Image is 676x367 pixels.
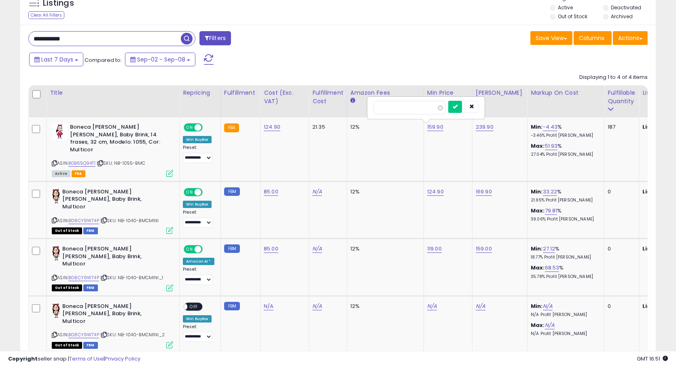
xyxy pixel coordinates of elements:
[543,123,558,131] a: -4.43
[531,133,598,138] p: -3.46% Profit [PERSON_NAME]
[68,217,99,224] a: B08CY9W74P
[608,303,633,310] div: 0
[62,303,161,327] b: Boneca [PERSON_NAME] [PERSON_NAME], Baby Brink, Multicor
[183,136,212,143] div: Win BuyBox
[350,245,417,252] div: 12%
[52,123,68,140] img: 31sc1LC3DiL._SL40_.jpg
[52,188,173,233] div: ASIN:
[224,187,240,196] small: FBM
[608,245,633,252] div: 0
[611,13,633,20] label: Archived
[224,302,240,310] small: FBM
[531,331,598,337] p: N/A Profit [PERSON_NAME]
[637,355,668,363] span: 2025-09-17 16:51 GMT
[52,245,60,261] img: 31KK4m6pwkL._SL40_.jpg
[531,123,598,138] div: %
[201,246,214,253] span: OFF
[264,89,305,106] div: Cost (Exc. VAT)
[29,53,83,66] button: Last 7 Days
[52,123,173,176] div: ASIN:
[28,11,64,19] div: Clear All Filters
[350,303,417,310] div: 12%
[608,89,636,106] div: Fulfillable Quantity
[611,4,641,11] label: Deactivated
[531,197,598,203] p: 21.95% Profit [PERSON_NAME]
[531,142,598,157] div: %
[427,245,442,253] a: 119.00
[83,284,98,291] span: FBM
[531,274,598,280] p: 35.78% Profit [PERSON_NAME]
[531,188,543,195] b: Min:
[476,245,492,253] a: 159.00
[531,302,543,310] b: Min:
[183,258,214,265] div: Amazon AI *
[531,123,543,131] b: Min:
[224,123,239,132] small: FBA
[545,207,557,215] a: 79.81
[187,303,200,310] span: OFF
[543,188,557,196] a: 33.22
[52,284,82,291] span: All listings that are currently out of stock and unavailable for purchase on Amazon
[531,188,598,203] div: %
[83,227,98,234] span: FBM
[72,170,85,177] span: FBA
[85,56,122,64] span: Compared to:
[183,315,212,322] div: Win BuyBox
[52,170,70,177] span: All listings currently available for purchase on Amazon
[531,264,598,279] div: %
[545,142,558,150] a: 51.93
[62,245,161,270] b: Boneca [PERSON_NAME] [PERSON_NAME], Baby Brink, Multicor
[68,331,99,338] a: B08CY9W74P
[184,189,195,195] span: ON
[100,331,165,338] span: | SKU: NB-1040-BMCMINI_2
[312,188,322,196] a: N/A
[105,355,140,363] a: Privacy Policy
[350,97,355,104] small: Amazon Fees.
[183,145,214,163] div: Preset:
[224,244,240,253] small: FBM
[52,245,173,290] div: ASIN:
[68,160,95,167] a: B0B65Q94T1
[52,227,82,234] span: All listings that are currently out of stock and unavailable for purchase on Amazon
[8,355,38,363] strong: Copyright
[476,302,485,310] a: N/A
[476,188,492,196] a: 169.90
[608,188,633,195] div: 0
[183,267,214,285] div: Preset:
[531,216,598,222] p: 39.06% Profit [PERSON_NAME]
[52,303,173,348] div: ASIN:
[83,342,98,349] span: FBM
[184,246,195,253] span: ON
[531,207,598,222] div: %
[545,264,559,272] a: 68.53
[137,55,185,64] span: Sep-02 - Sep-08
[574,31,612,45] button: Columns
[264,245,278,253] a: 85.00
[579,34,604,42] span: Columns
[312,245,322,253] a: N/A
[579,74,648,81] div: Displaying 1 to 4 of 4 items
[427,123,443,131] a: 159.90
[312,123,341,131] div: 21.35
[264,188,278,196] a: 85.00
[184,124,195,131] span: ON
[427,188,444,196] a: 124.90
[183,89,217,97] div: Repricing
[558,4,573,11] label: Active
[531,255,598,260] p: 18.77% Profit [PERSON_NAME]
[427,302,437,310] a: N/A
[52,342,82,349] span: All listings that are currently out of stock and unavailable for purchase on Amazon
[50,89,176,97] div: Title
[543,302,553,310] a: N/A
[224,89,257,97] div: Fulfillment
[531,312,598,318] p: N/A Profit [PERSON_NAME]
[312,89,343,106] div: Fulfillment Cost
[52,303,60,319] img: 31KK4m6pwkL._SL40_.jpg
[543,245,555,253] a: 27.12
[100,274,163,281] span: | SKU: NB-1040-BMCMINI_1
[613,31,648,45] button: Actions
[528,85,604,117] th: The percentage added to the cost of goods (COGS) that forms the calculator for Min & Max prices.
[531,321,545,329] b: Max:
[531,142,545,150] b: Max:
[427,89,469,97] div: Min Price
